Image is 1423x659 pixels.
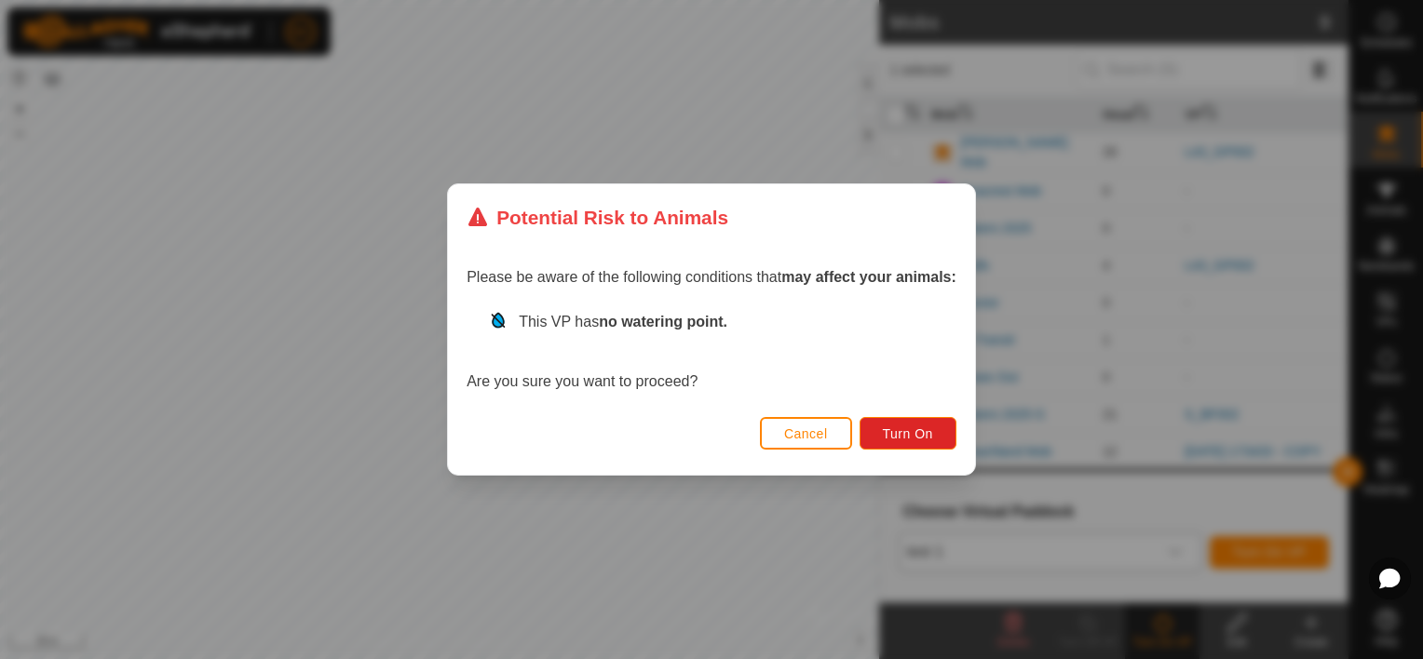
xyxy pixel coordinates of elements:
[467,269,956,285] span: Please be aware of the following conditions that
[760,417,852,450] button: Cancel
[883,426,933,441] span: Turn On
[781,269,956,285] strong: may affect your animals:
[519,314,727,329] span: This VP has
[467,203,728,232] div: Potential Risk to Animals
[467,311,956,393] div: Are you sure you want to proceed?
[599,314,727,329] strong: no watering point.
[860,417,956,450] button: Turn On
[784,426,828,441] span: Cancel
